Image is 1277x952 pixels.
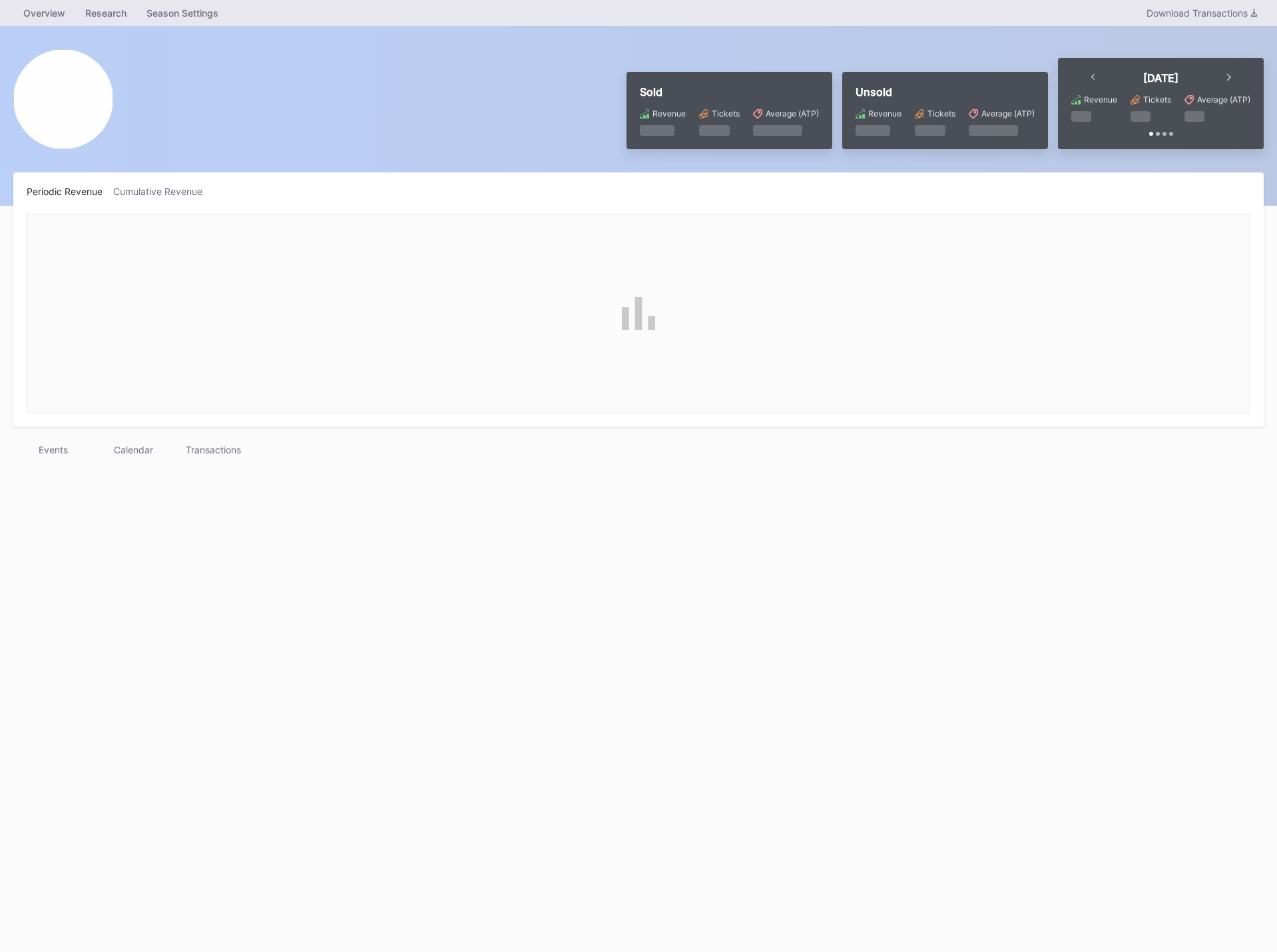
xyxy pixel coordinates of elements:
div: Sold [640,85,819,99]
button: Download Transactions [1140,4,1264,22]
div: Tickets [1143,95,1171,105]
div: Unsold [856,85,1035,99]
div: Periodic Revenue [27,186,113,197]
div: Revenue [652,109,686,119]
div: Revenue [868,109,901,119]
div: Tickets [712,109,740,119]
div: Transactions [173,440,253,459]
div: Download Transactions [1147,7,1257,19]
div: Tickets [927,109,955,119]
a: Season Settings [136,3,228,23]
div: Calendar [93,440,173,459]
div: Revenue [1084,95,1117,105]
div: Average (ATP) [981,109,1035,119]
a: Overview [13,3,75,23]
div: Cumulative Revenue [113,186,213,197]
div: Events [13,440,93,459]
div: Average (ATP) [766,109,819,119]
div: [DATE] [1143,71,1178,85]
div: Average (ATP) [1197,95,1250,105]
a: Research [75,3,136,23]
